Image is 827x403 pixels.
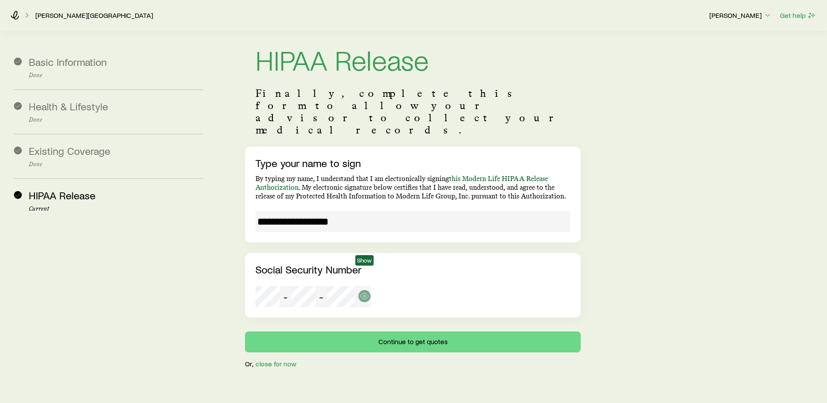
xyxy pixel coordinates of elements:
[29,116,203,123] p: Done
[255,263,570,276] p: Social Security Number
[245,331,581,352] button: Continue to get quotes
[357,257,372,264] span: Show
[29,205,203,212] p: Current
[255,359,297,369] button: close for now
[255,174,548,191] a: this Modern Life HIPAA Release Authorization
[245,359,253,368] p: Or,
[29,189,95,201] span: HIPAA Release
[709,10,773,21] button: [PERSON_NAME]
[29,100,108,113] span: Health & Lifestyle
[29,55,107,68] span: Basic Information
[709,11,772,20] p: [PERSON_NAME]
[29,144,110,157] span: Existing Coverage
[29,72,203,79] p: Done
[255,87,570,136] p: Finally, complete this form to allow your advisor to collect your medical records.
[35,11,153,20] a: [PERSON_NAME][GEOGRAPHIC_DATA]
[283,290,288,303] span: -
[779,10,817,20] button: Get help
[319,290,323,303] span: -
[255,45,570,73] h1: HIPAA Release
[29,161,203,168] p: Done
[255,174,570,201] p: By typing my name, I understand that I am electronically signing . My electronic signature below ...
[255,157,570,169] p: Type your name to sign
